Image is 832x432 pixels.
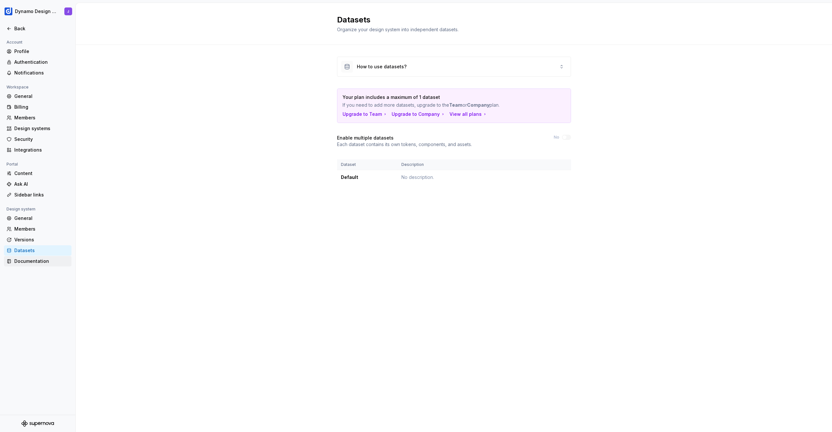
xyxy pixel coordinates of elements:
[4,57,71,67] a: Authentication
[4,168,71,179] a: Content
[337,159,397,170] th: Dataset
[4,102,71,112] a: Billing
[4,23,71,34] a: Back
[14,147,69,153] div: Integrations
[341,174,394,181] div: Default
[343,111,388,117] button: Upgrade to Team
[337,15,563,25] h2: Datasets
[337,141,472,148] p: Each dataset contains its own tokens, components, and assets.
[4,68,71,78] a: Notifications
[4,179,71,189] a: Ask AI
[4,123,71,134] a: Design systems
[14,48,69,55] div: Profile
[4,213,71,223] a: General
[4,134,71,144] a: Security
[1,4,74,19] button: Dynamo Design SystemJ
[14,181,69,187] div: Ask AI
[4,46,71,57] a: Profile
[554,135,559,140] label: No
[14,93,69,100] div: General
[449,111,487,117] button: View all plans
[14,104,69,110] div: Billing
[14,226,69,232] div: Members
[14,215,69,222] div: General
[357,63,407,70] div: How to use datasets?
[14,136,69,142] div: Security
[4,245,71,256] a: Datasets
[14,59,69,65] div: Authentication
[21,420,54,427] svg: Supernova Logo
[4,145,71,155] a: Integrations
[4,160,20,168] div: Portal
[4,224,71,234] a: Members
[14,192,69,198] div: Sidebar links
[343,102,520,108] p: If you need to add more datasets, upgrade to the or plan.
[337,135,394,141] h4: Enable multiple datasets
[4,113,71,123] a: Members
[14,70,69,76] div: Notifications
[397,170,554,185] td: No description.
[14,125,69,132] div: Design systems
[397,159,554,170] th: Description
[337,27,459,32] span: Organize your design system into independent datasets.
[15,8,57,15] div: Dynamo Design System
[392,111,446,117] button: Upgrade to Company
[14,247,69,254] div: Datasets
[4,205,38,213] div: Design system
[14,236,69,243] div: Versions
[4,91,71,101] a: General
[467,102,489,108] strong: Company
[449,102,462,108] strong: Team
[4,256,71,266] a: Documentation
[4,235,71,245] a: Versions
[4,190,71,200] a: Sidebar links
[5,7,12,15] img: c5f292b4-1c74-4827-b374-41971f8eb7d9.png
[14,115,69,121] div: Members
[14,258,69,264] div: Documentation
[14,25,69,32] div: Back
[4,38,25,46] div: Account
[67,9,69,14] div: J
[14,170,69,177] div: Content
[4,83,31,91] div: Workspace
[343,94,520,101] p: Your plan includes a maximum of 1 dataset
